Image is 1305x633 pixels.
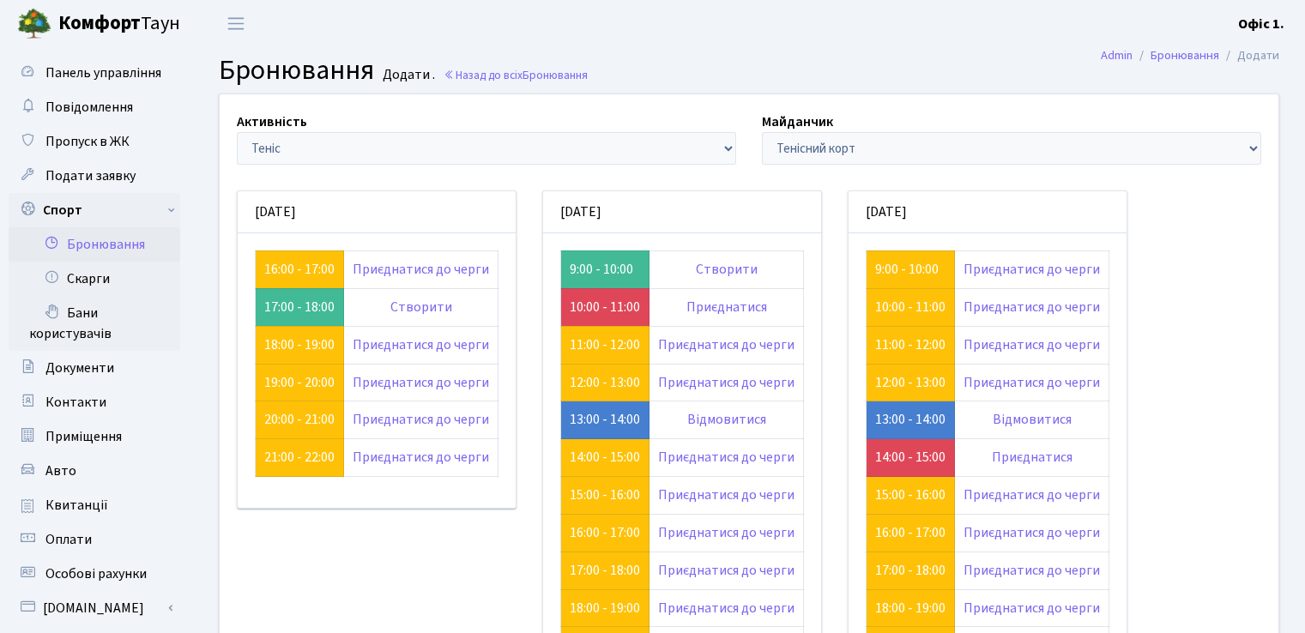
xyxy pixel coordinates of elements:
a: Приєднатися до черги [964,485,1100,504]
a: Створити [696,260,758,279]
span: Таун [58,9,180,39]
a: Приєднатися до черги [658,335,794,354]
a: 16:00 - 17:00 [264,260,335,279]
a: Приєднатися до черги [964,298,1100,316]
a: Приєднатися до черги [658,448,794,467]
a: Бронювання [9,227,180,262]
td: 17:00 - 18:00 [256,288,344,326]
a: Приєднатися до черги [658,485,794,504]
a: Пропуск в ЖК [9,124,180,159]
a: 15:00 - 16:00 [570,485,640,504]
a: 12:00 - 13:00 [875,373,946,392]
label: Майданчик [762,112,833,132]
a: 17:00 - 18:00 [875,561,946,580]
a: Квитанції [9,488,180,522]
a: Особові рахунки [9,557,180,591]
a: 17:00 - 18:00 [570,561,640,580]
div: [DATE] [543,191,821,233]
div: [DATE] [849,191,1127,233]
a: 14:00 - 15:00 [570,448,640,467]
a: 10:00 - 11:00 [875,298,946,316]
a: [DOMAIN_NAME] [9,591,180,625]
a: Приєднатися до черги [964,599,1100,618]
span: Приміщення [45,427,122,446]
span: Оплати [45,530,92,549]
a: Офіс 1. [1238,14,1284,34]
b: Комфорт [58,9,141,37]
a: Скарги [9,262,180,296]
a: 20:00 - 21:00 [264,410,335,429]
a: Приєднатися до черги [658,373,794,392]
a: 21:00 - 22:00 [264,448,335,467]
img: logo.png [17,7,51,41]
a: Приєднатися до черги [658,561,794,580]
span: Панель управління [45,63,161,82]
a: 16:00 - 17:00 [875,523,946,542]
span: Подати заявку [45,166,136,185]
a: 19:00 - 20:00 [264,373,335,392]
b: Офіс 1. [1238,15,1284,33]
span: Особові рахунки [45,564,147,583]
a: 9:00 - 10:00 [875,260,939,279]
span: Пропуск в ЖК [45,132,130,151]
a: Документи [9,351,180,385]
span: Контакти [45,393,106,412]
span: Бронювання [219,51,374,90]
a: Бани користувачів [9,296,180,351]
a: Авто [9,454,180,488]
a: Панель управління [9,56,180,90]
a: Контакти [9,385,180,419]
small: Додати . [379,67,435,83]
a: Приєднатися до черги [353,373,489,392]
a: 18:00 - 19:00 [875,599,946,618]
label: Активність [237,112,307,132]
nav: breadcrumb [1075,38,1305,74]
a: 18:00 - 19:00 [570,599,640,618]
a: Приєднатися до черги [964,335,1100,354]
a: Відмовитися [687,410,766,429]
a: Приєднатися до черги [658,523,794,542]
a: 11:00 - 12:00 [875,335,946,354]
span: Бронювання [523,67,588,83]
a: Admin [1101,46,1133,64]
span: Квитанції [45,496,108,515]
span: Документи [45,359,114,377]
a: 13:00 - 14:00 [875,410,946,429]
a: Спорт [9,193,180,227]
a: 10:00 - 11:00 [570,298,640,316]
a: Відмовитися [993,410,1072,429]
a: Повідомлення [9,90,180,124]
a: Бронювання [1151,46,1219,64]
a: Приєднатися до черги [964,260,1100,279]
a: 18:00 - 19:00 [264,335,335,354]
a: Приєднатися до черги [353,335,489,354]
li: Додати [1219,46,1279,65]
a: Подати заявку [9,159,180,193]
a: 13:00 - 14:00 [570,410,640,429]
a: Приміщення [9,419,180,454]
span: Авто [45,461,76,480]
a: Приєднатися [992,448,1072,467]
button: Переключити навігацію [214,9,257,38]
a: Приєднатися до черги [964,373,1100,392]
a: Приєднатися до черги [353,410,489,429]
span: Повідомлення [45,98,133,117]
a: 14:00 - 15:00 [875,448,946,467]
a: Приєднатися до черги [964,523,1100,542]
a: Приєднатися до черги [353,260,489,279]
a: Назад до всіхБронювання [444,67,588,83]
div: [DATE] [238,191,516,233]
a: Оплати [9,522,180,557]
a: Приєднатися до черги [353,448,489,467]
a: Приєднатися до черги [964,561,1100,580]
a: 11:00 - 12:00 [570,335,640,354]
a: Приєднатися до черги [658,599,794,618]
a: Створити [390,298,452,316]
a: Приєднатися [686,298,767,316]
a: 16:00 - 17:00 [570,523,640,542]
a: 12:00 - 13:00 [570,373,640,392]
a: 15:00 - 16:00 [875,485,946,504]
td: 9:00 - 10:00 [561,250,649,288]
